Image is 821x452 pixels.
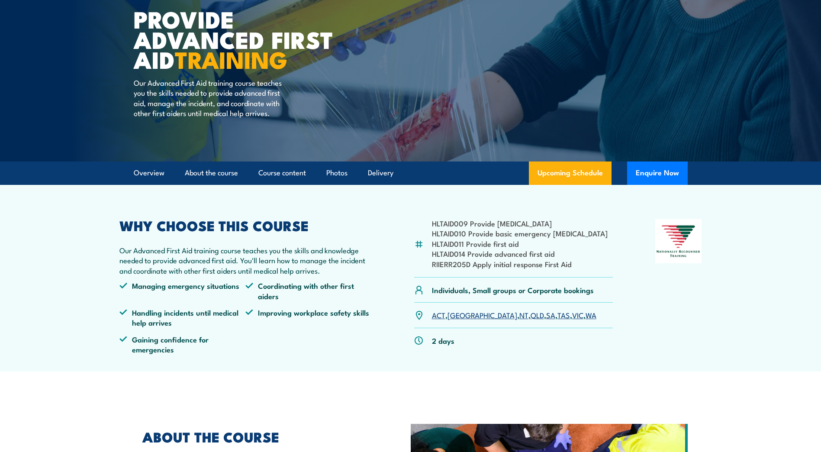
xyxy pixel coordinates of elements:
[326,161,348,184] a: Photos
[557,310,570,320] a: TAS
[627,161,688,185] button: Enquire Now
[185,161,238,184] a: About the course
[546,310,555,320] a: SA
[519,310,528,320] a: NT
[572,310,583,320] a: VIC
[586,310,596,320] a: WA
[432,249,608,258] li: HLTAID014 Provide advanced first aid
[432,259,608,269] li: RIIERR205D Apply initial response First Aid
[655,219,702,263] img: Nationally Recognised Training logo.
[432,239,608,249] li: HLTAID011 Provide first aid
[119,219,372,231] h2: WHY CHOOSE THIS COURSE
[368,161,393,184] a: Delivery
[529,161,612,185] a: Upcoming Schedule
[245,307,372,328] li: Improving workplace safety skills
[531,310,544,320] a: QLD
[142,430,371,442] h2: ABOUT THE COURSE
[432,285,594,295] p: Individuals, Small groups or Corporate bookings
[432,310,596,320] p: , , , , , , ,
[119,334,246,355] li: Gaining confidence for emergencies
[245,281,372,301] li: Coordinating with other first aiders
[432,228,608,238] li: HLTAID010 Provide basic emergency [MEDICAL_DATA]
[119,281,246,301] li: Managing emergency situations
[432,218,608,228] li: HLTAID009 Provide [MEDICAL_DATA]
[119,245,372,275] p: Our Advanced First Aid training course teaches you the skills and knowledge needed to provide adv...
[134,77,292,118] p: Our Advanced First Aid training course teaches you the skills needed to provide advanced first ai...
[432,310,445,320] a: ACT
[134,161,164,184] a: Overview
[432,336,454,345] p: 2 days
[175,41,287,77] strong: TRAINING
[134,9,348,69] h1: Provide Advanced First Aid
[119,307,246,328] li: Handling incidents until medical help arrives
[258,161,306,184] a: Course content
[448,310,517,320] a: [GEOGRAPHIC_DATA]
